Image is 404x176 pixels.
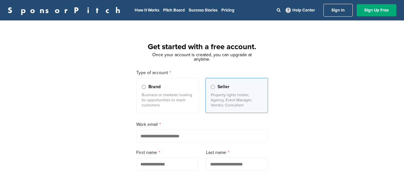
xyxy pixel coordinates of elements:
span: Seller [218,83,229,90]
span: Once your account is created, you can upgrade at anytime. [152,52,252,62]
label: First name [136,149,198,156]
input: Brand Business or marketer looking for opportunities to reach customers [142,85,146,89]
a: Sign Up Free [357,4,396,16]
input: Seller Property rights holder, Agency, Event Manager, Vendor, Consultant [211,85,215,89]
a: Pricing [221,8,234,13]
p: Property rights holder, Agency, Event Manager, Vendor, Consultant [211,92,263,108]
a: Help Center [284,6,316,14]
p: Business or marketer looking for opportunities to reach customers [142,92,194,108]
span: Brand [148,83,161,90]
label: Type of account [136,69,268,76]
a: How It Works [135,8,159,13]
a: Sign In [323,4,353,17]
a: Success Stories [189,8,218,13]
label: Last name [206,149,268,156]
a: SponsorPitch [8,6,124,14]
h1: Get started with a free account. [129,41,276,53]
label: Work email [136,121,268,128]
a: Pitch Board [163,8,185,13]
